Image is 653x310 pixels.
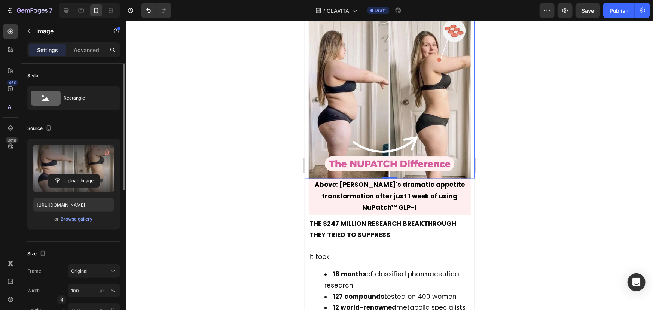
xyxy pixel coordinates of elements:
button: px [108,286,117,295]
div: Publish [610,7,628,15]
span: or [55,215,59,224]
span: metabolic specialists sworn to secrecy [19,282,161,303]
span: Save [582,7,594,14]
label: Frame [27,268,41,274]
div: Size [27,249,47,259]
button: Browse gallery [61,215,93,223]
input: https://example.com/image.jpg [33,198,114,212]
button: Save [576,3,600,18]
strong: 18 months [28,249,61,258]
div: Undo/Redo [141,3,171,18]
span: / [324,7,326,15]
div: Open Intercom Messenger [628,273,646,291]
iframe: Design area [305,21,475,310]
p: Advanced [74,46,99,54]
p: Image [36,27,100,36]
button: Original [68,264,120,278]
p: 7 [49,6,52,15]
button: % [98,286,107,295]
label: Width [27,287,40,294]
span: Original [71,268,88,274]
span: of classified pharmaceutical research [19,249,156,269]
p: Settings [37,46,58,54]
span: OLAVITA [327,7,350,15]
span: It took: [4,232,25,241]
div: Rectangle [64,89,109,107]
button: Upload Image [48,174,100,188]
strong: 127 compounds [28,271,79,280]
div: Browse gallery [61,216,93,222]
div: Style [27,72,38,79]
button: 7 [3,3,56,18]
span: tested on 400 women [28,271,152,280]
div: Beta [6,137,18,143]
div: 450 [7,80,18,86]
div: Source [27,124,53,134]
input: px% [68,284,120,297]
strong: 12 world-renowned [28,282,91,291]
span: Draft [375,7,386,14]
button: Publish [603,3,635,18]
strong: Above: [PERSON_NAME]'s dramatic appetite transformation after just 1 week of using NuPatch™ GLP-1 [10,159,160,191]
strong: THE $247 MILLION RESEARCH BREAKTHROUGH THEY TRIED TO SUPPRESS [4,198,151,219]
div: % [110,287,115,294]
div: px [100,287,105,294]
